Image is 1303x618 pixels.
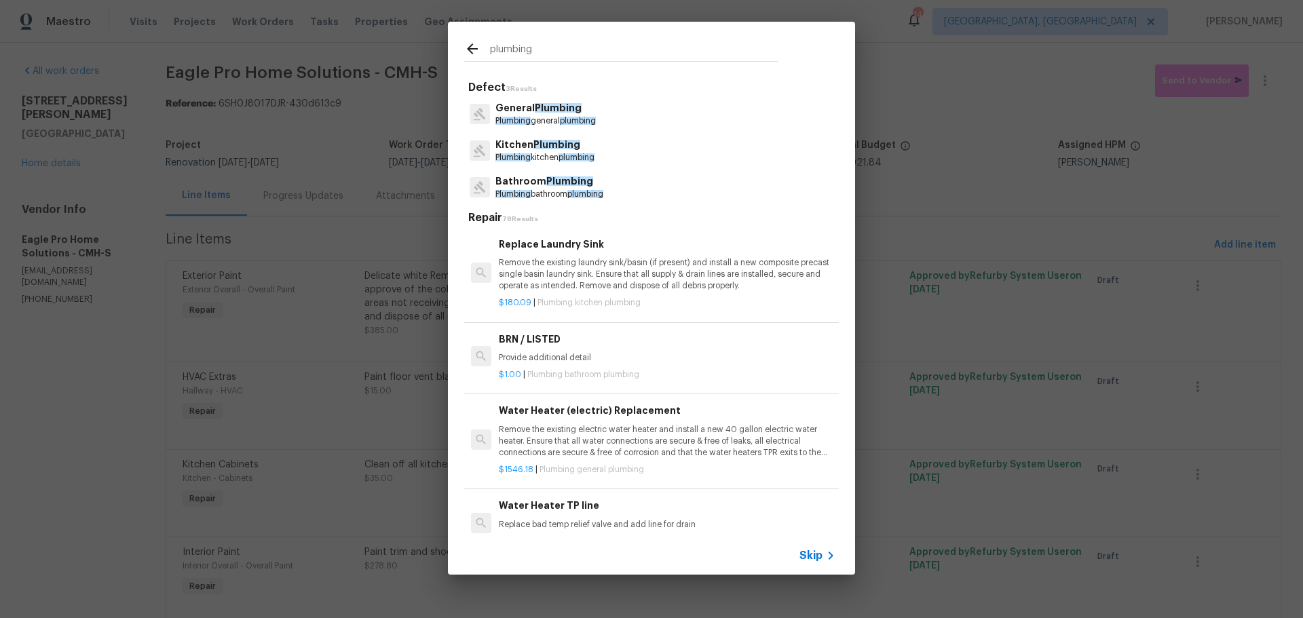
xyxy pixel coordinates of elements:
p: | [499,536,835,547]
h6: Water Heater (electric) Replacement [499,403,835,418]
input: Search issues or repairs [490,41,778,61]
span: plumbing [560,117,596,125]
span: Plumbing [546,176,593,186]
span: plumbing [567,190,603,198]
p: | [499,297,835,309]
h6: Replace Laundry Sink [499,237,835,252]
span: Plumbing bathroom plumbing [527,370,639,379]
span: Plumbing general plumbing [540,465,644,474]
h5: Repair [468,211,839,225]
span: Plumbing [535,103,582,113]
span: 3 Results [506,85,537,92]
span: $180.09 [499,298,531,307]
p: General [495,101,596,115]
p: Replace bad temp relief valve and add line for drain [499,519,835,530]
span: Plumbing kitchen plumbing [537,298,641,307]
h6: Water Heater TP line [499,498,835,513]
p: Remove the existing laundry sink/basin (if present) and install a new composite precast single ba... [499,257,835,292]
span: Skip [799,549,823,562]
p: Provide additional detail [499,352,835,364]
span: Plumbing [533,140,580,149]
p: | [499,464,835,476]
span: $1546.18 [499,465,533,474]
p: Bathroom [495,174,603,189]
span: plumbing [559,153,594,161]
p: Remove the existing electric water heater and install a new 40 gallon electric water heater. Ensu... [499,424,835,459]
span: Plumbing [495,190,531,198]
p: | [499,369,835,381]
p: Kitchen [495,138,594,152]
h6: BRN / LISTED [499,332,835,347]
span: Plumbing [495,117,531,125]
p: kitchen [495,152,594,163]
p: bathroom [495,189,603,200]
span: 78 Results [502,216,538,223]
h5: Defect [468,81,839,95]
p: general [495,115,596,127]
span: $1.00 [499,370,521,379]
span: Plumbing [495,153,531,161]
